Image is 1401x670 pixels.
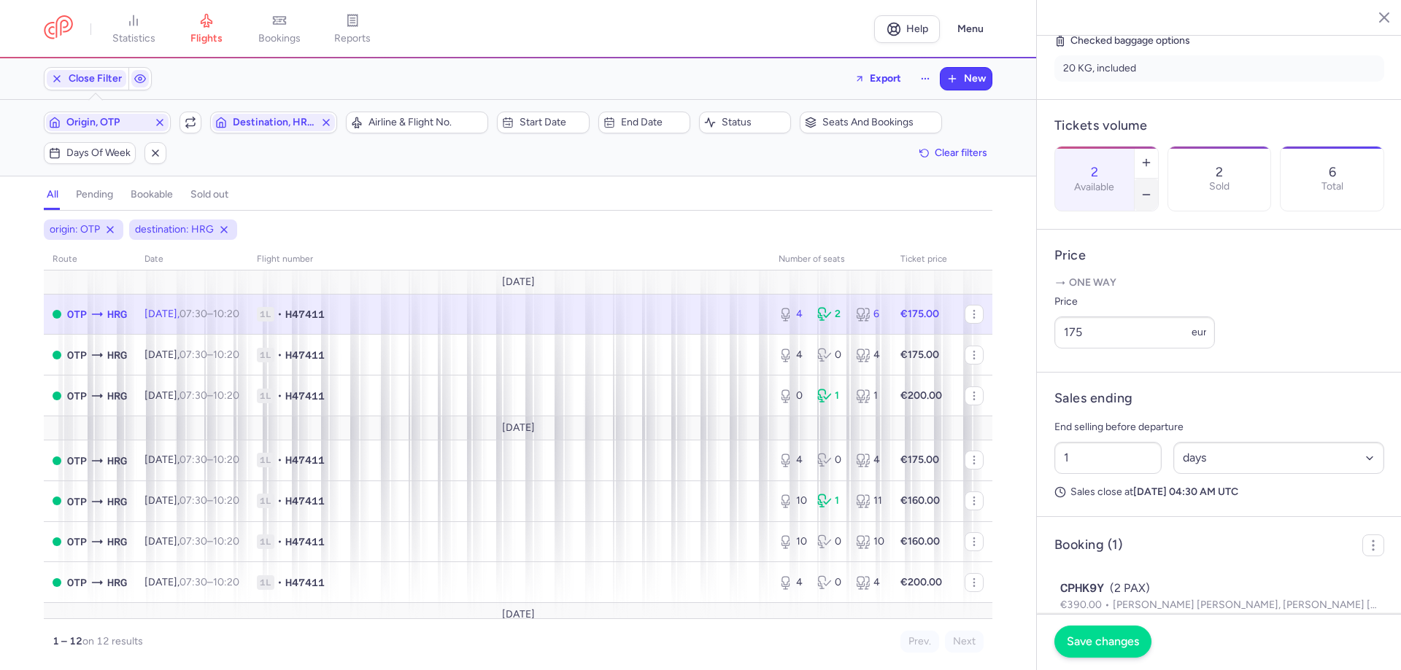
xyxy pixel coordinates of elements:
div: 0 [817,453,844,467]
h5: Checked baggage options [1054,32,1384,50]
span: OPEN [53,392,61,400]
a: statistics [97,13,170,45]
span: 1L [257,307,274,322]
span: – [180,453,239,466]
span: CPHK9Y [1060,580,1104,597]
div: 0 [779,389,806,403]
a: reports [316,13,389,45]
span: 1L [257,453,274,467]
div: 4 [856,453,883,467]
p: 6 [1329,165,1336,179]
h4: Tickets volume [1054,117,1384,134]
span: – [180,576,239,588]
span: • [277,348,282,362]
p: Total [1321,181,1343,192]
time: 10:20 [213,453,239,466]
th: route [44,249,136,270]
span: H47411 [285,389,325,403]
span: H47411 [285,575,325,590]
div: 4 [856,575,883,590]
strong: €175.00 [900,453,939,466]
span: [DATE], [144,453,239,466]
time: 10:20 [213,535,239,548]
button: Destination, HRG [210,112,337,133]
span: Hurghada, Hurghada, Egypt [107,494,127,510]
span: 1L [257,494,274,508]
label: Available [1074,182,1114,193]
span: Henri Coanda International, Bucharest, Romania [67,306,87,322]
h4: sold out [190,188,228,201]
span: €390.00 [1060,599,1113,611]
p: Sold [1209,181,1230,192]
div: 1 [817,494,844,508]
time: 10:20 [213,348,239,361]
button: CPHK9Y(2 PAX)€390.00[PERSON_NAME] [PERSON_NAME], [PERSON_NAME] [PERSON_NAME] [1060,580,1378,613]
span: Henri Coanda International, Bucharest, Romania [67,534,87,550]
time: 07:30 [180,535,207,548]
span: Airline & Flight No. [368,117,483,128]
span: 1L [257,348,274,362]
h4: Booking (1) [1054,537,1122,553]
span: [DATE], [144,576,239,588]
span: Status [722,117,786,128]
h4: pending [76,188,113,201]
button: Export [845,67,911,90]
span: [DATE], [144,494,239,507]
span: – [180,535,239,548]
button: Menu [949,15,992,43]
time: 07:30 [180,389,207,402]
span: 1L [257,534,274,549]
span: reports [334,32,371,45]
span: flights [190,32,223,45]
span: OPEN [53,351,61,359]
input: ## [1054,442,1162,474]
button: Next [945,631,984,653]
time: 07:30 [180,308,207,320]
strong: €160.00 [900,494,940,507]
strong: €160.00 [900,535,940,548]
div: (2 PAX) [1060,580,1378,597]
time: 07:30 [180,348,207,361]
span: OPEN [53,456,61,465]
span: Henri Coanda International, Bucharest, Romania [67,347,87,363]
button: Seats and bookings [800,112,942,133]
span: Hurghada, Hurghada, Egypt [107,347,127,363]
div: 0 [817,348,844,362]
div: 10 [856,534,883,549]
span: • [277,389,282,403]
th: Flight number [248,249,770,270]
button: Save changes [1054,626,1151,658]
p: One way [1054,276,1384,290]
div: 4 [856,348,883,362]
div: 11 [856,494,883,508]
span: bookings [258,32,301,45]
span: Hurghada, Hurghada, Egypt [107,574,127,591]
div: 1 [817,389,844,403]
span: H47411 [285,534,325,549]
span: • [277,575,282,590]
span: Destination, HRG [233,117,314,128]
time: 10:20 [213,308,239,320]
button: New [941,68,992,90]
span: OPEN [53,496,61,505]
div: 6 [856,307,883,322]
span: OPEN [53,578,61,587]
strong: €175.00 [900,308,939,320]
span: Hurghada, Hurghada, Egypt [107,306,127,322]
li: 20 KG, included [1054,55,1384,82]
div: 10 [779,534,806,549]
button: Prev. [900,631,939,653]
button: Clear filters [914,142,992,164]
div: 0 [817,534,844,549]
span: [DATE] [502,276,535,288]
span: • [277,534,282,549]
span: Close Filters [69,73,127,85]
div: 4 [779,575,806,590]
a: bookings [243,13,316,45]
span: • [277,307,282,322]
span: • [277,494,282,508]
time: 10:20 [213,494,239,507]
div: 2 [817,307,844,322]
p: End selling before departure [1054,418,1384,436]
strong: €175.00 [900,348,939,361]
